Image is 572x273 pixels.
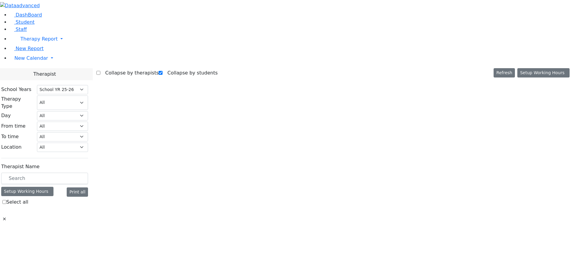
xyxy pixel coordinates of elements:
button: Print all [67,187,88,197]
a: Therapy Report [10,33,572,45]
a: Staff [10,26,27,32]
a: New Report [10,46,44,51]
span: × [2,215,6,223]
span: Therapist [33,71,56,78]
label: School Years [1,86,31,93]
label: From time [1,123,26,130]
label: Day [1,112,11,119]
label: Location [1,144,22,151]
div: Setup Working Hours [1,187,53,196]
span: Therapy Report [20,36,58,42]
label: Collapse by therapists [100,68,159,78]
a: DashBoard [10,12,42,18]
input: Search [1,173,88,184]
label: To time [1,133,19,140]
a: Student [10,19,35,25]
label: Therapy Type [1,96,33,110]
span: Student [16,19,35,25]
button: Setup Working Hours [517,68,570,77]
a: New Calendar [10,52,572,64]
label: Collapse by students [163,68,218,78]
label: Select all [6,199,28,206]
span: DashBoard [16,12,42,18]
span: New Report [16,46,44,51]
span: Staff [16,26,27,32]
label: Therapist Name [1,163,40,170]
button: Refresh [494,68,515,77]
span: New Calendar [14,55,48,61]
